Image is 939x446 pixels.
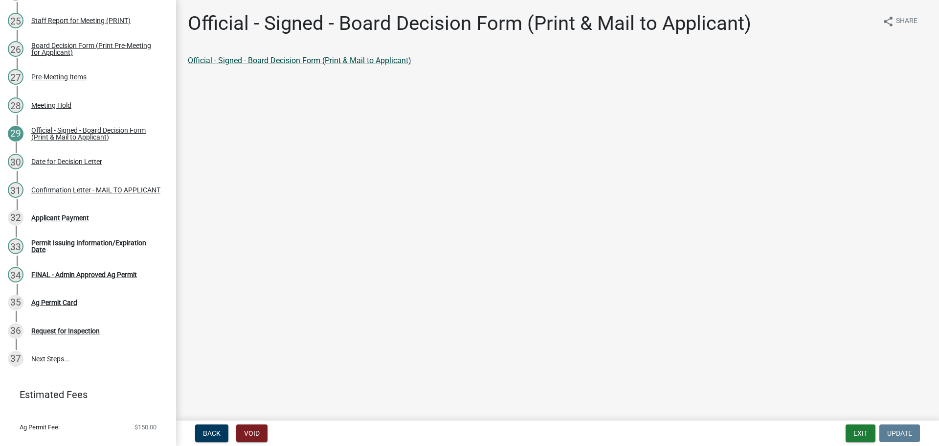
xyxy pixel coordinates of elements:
[896,16,917,27] span: Share
[31,299,77,306] div: Ag Permit Card
[8,323,23,339] div: 36
[879,424,920,442] button: Update
[8,13,23,28] div: 25
[8,351,23,367] div: 37
[31,328,100,334] div: Request for Inspection
[882,16,894,27] i: share
[8,295,23,310] div: 35
[31,127,160,141] div: Official - Signed - Board Decision Form (Print & Mail to Applicant)
[31,158,102,165] div: Date for Decision Letter
[236,424,268,442] button: Void
[8,41,23,57] div: 26
[8,267,23,282] div: 34
[134,424,156,430] span: $150.00
[8,126,23,141] div: 29
[203,429,221,437] span: Back
[195,424,228,442] button: Back
[31,271,137,278] div: FINAL - Admin Approved Ag Permit
[31,42,160,56] div: Board Decision Form (Print Pre-Meeting for Applicant)
[8,154,23,169] div: 30
[31,73,87,80] div: Pre-Meeting Items
[31,214,89,221] div: Applicant Payment
[31,102,71,109] div: Meeting Hold
[8,97,23,113] div: 28
[8,210,23,226] div: 32
[846,424,875,442] button: Exit
[874,12,925,31] button: shareShare
[188,56,411,65] a: Official - Signed - Board Decision Form (Print & Mail to Applicant)
[188,12,751,35] h1: Official - Signed - Board Decision Form (Print & Mail to Applicant)
[31,187,160,193] div: Confirmation Letter - MAIL TO APPLICANT
[31,17,131,24] div: Staff Report for Meeting (PRINT)
[8,385,160,404] a: Estimated Fees
[8,182,23,198] div: 31
[887,429,912,437] span: Update
[8,69,23,85] div: 27
[31,239,160,253] div: Permit Issuing Information/Expiration Date
[20,424,60,430] span: Ag Permit Fee:
[8,238,23,254] div: 33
